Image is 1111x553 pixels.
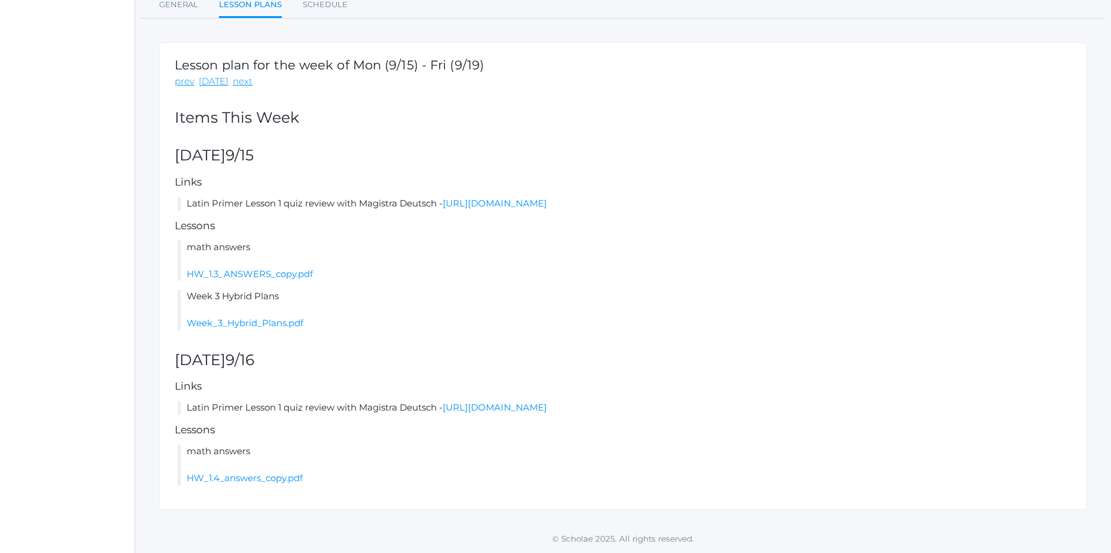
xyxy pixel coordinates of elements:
h2: [DATE] [175,147,1072,164]
a: Week_3_Hybrid_Plans.pdf [187,317,303,329]
h1: Lesson plan for the week of Mon (9/15) - Fri (9/19) [175,58,484,72]
h5: Links [175,381,1072,392]
h2: [DATE] [175,352,1072,369]
a: HW_1.4_answers_copy.pdf [187,472,303,484]
li: math answers [178,241,1072,281]
a: HW_1.3_ANSWERS_copy.pdf [187,268,313,279]
a: prev [175,75,194,89]
span: 9/15 [226,146,254,164]
p: © Scholae 2025. All rights reserved. [135,533,1111,545]
li: Latin Primer Lesson 1 quiz review with Magistra Deutsch - [178,197,1072,211]
li: Week 3 Hybrid Plans [178,290,1072,330]
h2: Items This Week [175,110,1072,126]
a: next [233,75,252,89]
li: math answers [178,445,1072,485]
h5: Lessons [175,220,1072,232]
a: [DATE] [199,75,229,89]
a: [URL][DOMAIN_NAME] [443,197,547,209]
h5: Links [175,177,1072,188]
h5: Lessons [175,424,1072,436]
span: 9/16 [226,351,254,369]
li: Latin Primer Lesson 1 quiz review with Magistra Deutsch - [178,401,1072,415]
a: [URL][DOMAIN_NAME] [443,402,547,413]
